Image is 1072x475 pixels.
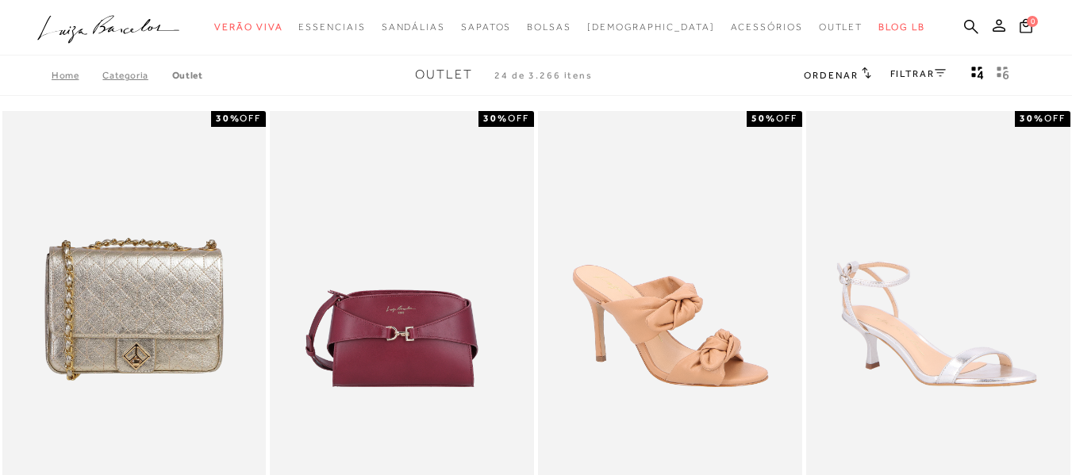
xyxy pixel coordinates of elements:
[52,70,102,81] a: Home
[966,65,989,86] button: Mostrar 4 produtos por linha
[214,21,282,33] span: Verão Viva
[214,13,282,42] a: noSubCategoriesText
[776,113,797,124] span: OFF
[587,13,715,42] a: noSubCategoriesText
[216,113,240,124] strong: 30%
[1027,16,1038,27] span: 0
[461,13,511,42] a: noSubCategoriesText
[587,21,715,33] span: [DEMOGRAPHIC_DATA]
[240,113,261,124] span: OFF
[1020,113,1044,124] strong: 30%
[172,70,203,81] a: Outlet
[382,21,445,33] span: Sandálias
[731,13,803,42] a: noSubCategoriesText
[382,13,445,42] a: noSubCategoriesText
[819,13,863,42] a: noSubCategoriesText
[878,13,924,42] a: BLOG LB
[731,21,803,33] span: Acessórios
[804,70,858,81] span: Ordenar
[890,68,946,79] a: FILTRAR
[298,13,365,42] a: noSubCategoriesText
[751,113,776,124] strong: 50%
[461,21,511,33] span: Sapatos
[992,65,1014,86] button: gridText6Desc
[1044,113,1066,124] span: OFF
[1015,17,1037,39] button: 0
[102,70,171,81] a: Categoria
[878,21,924,33] span: BLOG LB
[415,67,473,82] span: Outlet
[298,21,365,33] span: Essenciais
[819,21,863,33] span: Outlet
[508,113,529,124] span: OFF
[494,70,593,81] span: 24 de 3.266 itens
[527,13,571,42] a: noSubCategoriesText
[527,21,571,33] span: Bolsas
[483,113,508,124] strong: 30%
